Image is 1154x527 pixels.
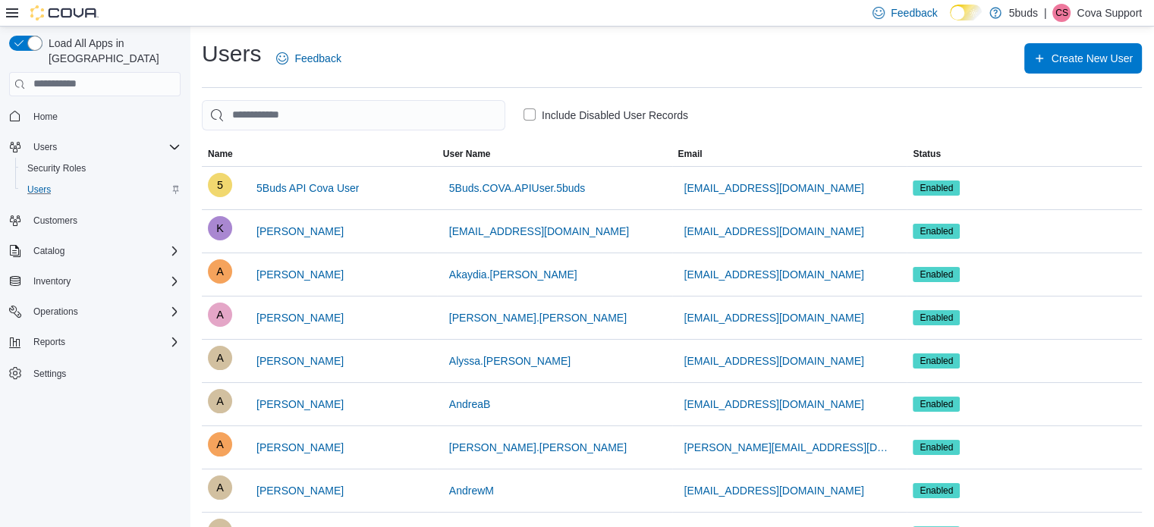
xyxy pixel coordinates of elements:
[33,336,65,348] span: Reports
[3,271,187,292] button: Inventory
[9,99,181,424] nav: Complex example
[42,36,181,66] span: Load All Apps in [GEOGRAPHIC_DATA]
[256,180,359,196] span: 5Buds API Cova User
[449,224,629,239] span: [EMAIL_ADDRESS][DOMAIN_NAME]
[256,224,344,239] span: [PERSON_NAME]
[684,224,864,239] span: [EMAIL_ADDRESS][DOMAIN_NAME]
[216,475,224,500] span: A
[30,5,99,20] img: Cova
[21,180,57,199] a: Users
[3,105,187,127] button: Home
[21,159,181,177] span: Security Roles
[443,148,491,160] span: User Name
[920,181,953,195] span: Enabled
[216,432,224,456] span: A
[216,259,224,284] span: A
[920,224,953,238] span: Enabled
[21,180,181,199] span: Users
[3,331,187,353] button: Reports
[443,432,633,463] button: [PERSON_NAME].[PERSON_NAME]
[684,180,864,196] span: [EMAIL_ADDRESS][DOMAIN_NAME]
[678,148,703,160] span: Email
[443,475,500,506] button: AndrewM
[27,108,64,126] a: Home
[250,259,350,290] button: [PERSON_NAME]
[208,216,232,240] div: Kim
[678,475,870,506] button: [EMAIL_ADDRESS][DOMAIN_NAME]
[208,148,233,160] span: Name
[449,310,627,325] span: [PERSON_NAME].[PERSON_NAME]
[920,484,953,497] span: Enabled
[913,148,941,160] span: Status
[256,483,344,498] span: [PERSON_NAME]
[15,179,187,200] button: Users
[33,141,57,153] span: Users
[27,107,181,126] span: Home
[21,159,92,177] a: Security Roles
[33,306,78,318] span: Operations
[208,259,232,284] div: Akaydia
[27,211,181,230] span: Customers
[27,162,86,174] span: Security Roles
[449,180,586,196] span: 5Buds.COVA.APIUser.5buds
[449,397,490,412] span: AndreaB
[216,389,224,413] span: A
[684,440,895,455] span: [PERSON_NAME][EMAIL_ADDRESS][DOMAIN_NAME]
[950,5,982,20] input: Dark Mode
[678,389,870,419] button: [EMAIL_ADDRESS][DOMAIN_NAME]
[443,389,496,419] button: AndreaB
[678,259,870,290] button: [EMAIL_ADDRESS][DOMAIN_NAME]
[202,39,261,69] h1: Users
[678,173,870,203] button: [EMAIL_ADDRESS][DOMAIN_NAME]
[27,333,181,351] span: Reports
[913,353,960,369] span: Enabled
[443,259,583,290] button: Akaydia.[PERSON_NAME]
[250,432,350,463] button: [PERSON_NAME]
[913,267,960,282] span: Enabled
[256,310,344,325] span: [PERSON_NAME]
[216,346,224,370] span: A
[27,272,181,290] span: Inventory
[27,363,181,382] span: Settings
[256,397,344,412] span: [PERSON_NAME]
[208,432,232,456] div: Andrew
[3,301,187,322] button: Operations
[443,303,633,333] button: [PERSON_NAME].[PERSON_NAME]
[678,303,870,333] button: [EMAIL_ADDRESS][DOMAIN_NAME]
[678,346,870,376] button: [EMAIL_ADDRESS][DOMAIN_NAME]
[27,138,181,156] span: Users
[684,483,864,498] span: [EMAIL_ADDRESS][DOMAIN_NAME]
[1077,4,1142,22] p: Cova Support
[33,368,66,380] span: Settings
[1055,4,1068,22] span: CS
[256,353,344,369] span: [PERSON_NAME]
[27,212,83,230] a: Customers
[27,365,72,383] a: Settings
[678,432,901,463] button: [PERSON_NAME][EMAIL_ADDRESS][DOMAIN_NAME]
[443,346,577,376] button: Alyssa.[PERSON_NAME]
[208,173,232,197] div: 5Buds
[250,475,350,506] button: [PERSON_NAME]
[913,483,960,498] span: Enabled
[449,440,627,455] span: [PERSON_NAME].[PERSON_NAME]
[920,397,953,411] span: Enabled
[27,138,63,156] button: Users
[33,111,58,123] span: Home
[27,242,181,260] span: Catalog
[920,441,953,454] span: Enabled
[1052,4,1071,22] div: Cova Support
[684,353,864,369] span: [EMAIL_ADDRESS][DOMAIN_NAME]
[216,216,224,240] span: K
[3,240,187,262] button: Catalog
[891,5,937,20] span: Feedback
[913,397,960,412] span: Enabled
[443,173,592,203] button: 5Buds.COVA.APIUser.5buds
[678,216,870,246] button: [EMAIL_ADDRESS][DOMAIN_NAME]
[684,267,864,282] span: [EMAIL_ADDRESS][DOMAIN_NAME]
[27,333,71,351] button: Reports
[684,397,864,412] span: [EMAIL_ADDRESS][DOMAIN_NAME]
[216,303,224,327] span: A
[250,216,350,246] button: [PERSON_NAME]
[208,346,232,370] div: Alyssa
